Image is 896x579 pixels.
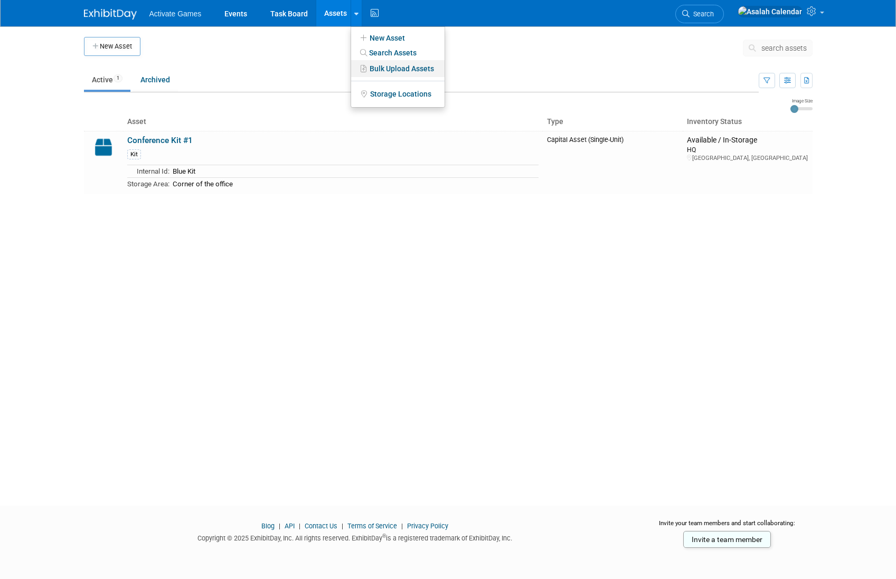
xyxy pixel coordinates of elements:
[642,519,813,535] div: Invite your team members and start collaborating:
[305,522,337,530] a: Contact Us
[790,98,813,104] div: Image Size
[88,136,119,159] img: Capital-Asset-Icon-2.png
[84,531,627,543] div: Copyright © 2025 ExhibitDay, Inc. All rights reserved. ExhibitDay is a registered trademark of Ex...
[738,6,803,17] img: Asalah Calendar
[687,136,808,145] div: Available / In-Storage
[687,145,808,154] div: HQ
[114,74,122,82] span: 1
[149,10,202,18] span: Activate Games
[351,86,445,102] a: Storage Locations
[127,149,141,159] div: Kit
[382,533,386,539] sup: ®
[690,10,714,18] span: Search
[347,522,397,530] a: Terms of Service
[169,177,539,189] td: Corner of the office
[127,180,169,188] span: Storage Area:
[84,9,137,20] img: ExhibitDay
[84,37,140,56] button: New Asset
[743,40,813,56] button: search assets
[285,522,295,530] a: API
[127,136,193,145] a: Conference Kit #1
[296,522,303,530] span: |
[675,5,724,23] a: Search
[84,70,130,90] a: Active1
[169,165,539,178] td: Blue Kit
[127,165,169,178] td: Internal Id:
[407,522,448,530] a: Privacy Policy
[133,70,178,90] a: Archived
[339,522,346,530] span: |
[351,31,445,45] a: New Asset
[543,131,683,194] td: Capital Asset (Single-Unit)
[261,522,275,530] a: Blog
[543,113,683,131] th: Type
[683,531,771,548] a: Invite a team member
[761,44,807,52] span: search assets
[276,522,283,530] span: |
[123,113,543,131] th: Asset
[351,45,445,60] a: Search Assets
[351,60,445,77] a: Bulk Upload Assets
[687,154,808,162] div: [GEOGRAPHIC_DATA], [GEOGRAPHIC_DATA]
[399,522,405,530] span: |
